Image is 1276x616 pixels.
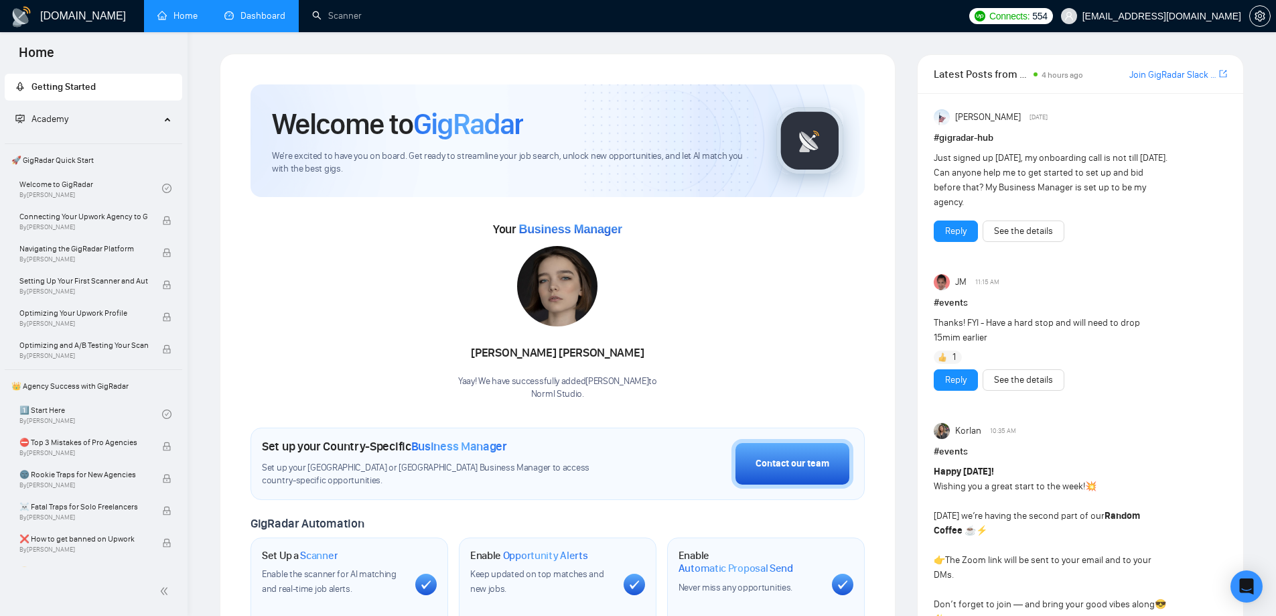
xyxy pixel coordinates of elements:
span: 💥 [1085,481,1096,492]
a: searchScanner [312,10,362,21]
span: Keep updated on top matches and new jobs. [470,568,604,595]
span: Your [493,222,622,237]
img: 👍 [938,353,947,362]
span: 554 [1032,9,1047,23]
div: Contact our team [756,456,829,471]
span: rocket [15,82,25,91]
a: homeHome [157,10,198,21]
span: Never miss any opportunities. [679,582,792,593]
div: Yaay! We have successfully added [PERSON_NAME] to [458,375,657,401]
span: Business Manager [411,439,507,454]
a: export [1219,68,1227,80]
h1: Welcome to [272,106,523,142]
div: Open Intercom Messenger [1230,570,1263,603]
span: 😭 Account blocked: what to do? [19,564,148,578]
a: Welcome to GigRadarBy[PERSON_NAME] [19,174,162,203]
span: Set up your [GEOGRAPHIC_DATA] or [GEOGRAPHIC_DATA] Business Manager to access country-specific op... [262,462,617,487]
span: By [PERSON_NAME] [19,513,148,521]
button: setting [1249,5,1271,27]
span: JM [955,275,967,290]
div: [PERSON_NAME] [PERSON_NAME] [458,342,657,365]
span: 😎 [1155,599,1166,610]
span: [DATE] [1030,111,1048,123]
span: Optimizing and A/B Testing Your Scanner for Better Results [19,338,148,352]
span: Automatic Proposal Send [679,562,793,575]
span: ☕ [965,525,976,536]
span: Home [8,43,65,71]
span: ❌ How to get banned on Upwork [19,532,148,546]
span: By [PERSON_NAME] [19,481,148,489]
span: lock [162,280,171,290]
span: By [PERSON_NAME] [19,449,148,457]
span: lock [162,248,171,257]
img: JM [934,274,950,290]
span: Opportunity Alerts [503,549,588,562]
span: GigRadar Automation [251,516,364,531]
span: By [PERSON_NAME] [19,255,148,263]
span: lock [162,312,171,322]
button: Reply [934,369,978,391]
span: By [PERSON_NAME] [19,320,148,328]
span: Academy [31,113,68,125]
span: 1 [952,351,956,364]
span: 👑 Agency Success with GigRadar [6,373,181,399]
span: By [PERSON_NAME] [19,352,148,360]
a: 1️⃣ Start HereBy[PERSON_NAME] [19,399,162,429]
span: ⚡ [976,525,987,536]
h1: Enable [679,549,821,575]
img: 1706121149071-multi-264.jpg [517,246,597,326]
span: ☠️ Fatal Traps for Solo Freelancers [19,500,148,513]
img: Anisuzzaman Khan [934,109,950,125]
span: check-circle [162,184,171,193]
a: See the details [994,373,1053,387]
span: 11:15 AM [975,276,999,288]
span: lock [162,442,171,451]
span: 4 hours ago [1042,70,1083,80]
span: 👉 [934,554,945,566]
div: Just signed up [DATE], my onboarding call is not till [DATE]. Can anyone help me to get started t... [934,151,1169,210]
span: Optimizing Your Upwork Profile [19,306,148,320]
span: lock [162,538,171,548]
span: By [PERSON_NAME] [19,546,148,554]
p: Norml Studio . [458,388,657,401]
span: fund-projection-screen [15,114,25,123]
a: Join GigRadar Slack Community [1129,68,1216,82]
a: Reply [945,224,967,239]
span: 10:35 AM [990,425,1016,437]
span: 🌚 Rookie Traps for New Agencies [19,468,148,481]
a: Reply [945,373,967,387]
img: Korlan [934,423,950,439]
span: Setting Up Your First Scanner and Auto-Bidder [19,274,148,288]
span: Enable the scanner for AI matching and real-time job alerts. [262,568,397,595]
span: lock [162,216,171,225]
span: user [1064,11,1074,21]
span: lock [162,345,171,354]
span: By [PERSON_NAME] [19,288,148,296]
span: Getting Started [31,81,96,93]
img: gigradar-logo.png [776,107,843,174]
span: lock [162,506,171,515]
span: We're excited to have you on board. Get ready to streamline your job search, unlock new opportuni... [272,150,755,176]
span: Business Manager [518,223,622,236]
button: Contact our team [731,439,853,489]
h1: # events [934,296,1227,310]
span: Navigating the GigRadar Platform [19,242,148,255]
span: Connects: [989,9,1030,23]
button: See the details [983,369,1064,391]
span: check-circle [162,410,171,419]
a: See the details [994,224,1053,239]
h1: Enable [470,549,588,562]
span: export [1219,68,1227,79]
a: dashboardDashboard [224,10,285,21]
span: 🚀 GigRadar Quick Start [6,147,181,174]
span: GigRadar [413,106,523,142]
span: setting [1250,11,1270,21]
span: Scanner [300,549,338,562]
strong: Happy [DATE]! [934,466,994,477]
div: Thanks! FYI - Have a hard stop and will need to drop 15mim earlier [934,316,1169,345]
h1: # events [934,444,1227,459]
button: Reply [934,221,978,242]
span: Connecting Your Upwork Agency to GigRadar [19,210,148,223]
span: Academy [15,113,68,125]
a: setting [1249,11,1271,21]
